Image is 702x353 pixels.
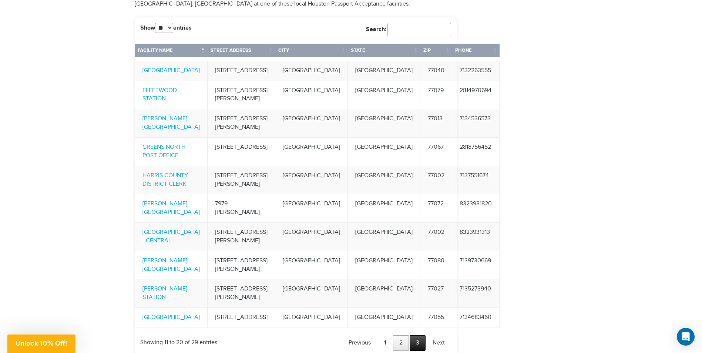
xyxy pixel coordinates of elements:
td: 77080 [420,251,452,279]
td: [GEOGRAPHIC_DATA] [275,166,348,194]
td: 7139730669 [452,251,500,279]
td: [GEOGRAPHIC_DATA] [275,109,348,137]
a: GREENS NORTH POST OFFICE [142,144,185,159]
td: [STREET_ADDRESS] [208,307,275,328]
td: 77040 [420,61,452,81]
th: Phone: activate to sort column ascending [452,44,500,61]
div: Unlock 10% Off! [7,334,75,353]
td: [GEOGRAPHIC_DATA] [275,81,348,109]
td: 77027 [420,279,452,307]
td: 8323931820 [452,194,500,222]
td: [GEOGRAPHIC_DATA] [275,307,348,328]
td: [GEOGRAPHIC_DATA] [275,251,348,279]
td: [STREET_ADDRESS][PERSON_NAME] [208,279,275,307]
a: HARRIS COUNTY DISTRICT CLERK [142,172,188,188]
td: 77079 [420,81,452,109]
td: [GEOGRAPHIC_DATA] [348,222,420,251]
a: [GEOGRAPHIC_DATA] [142,314,200,321]
td: [GEOGRAPHIC_DATA] [348,279,420,307]
td: 77002 [420,222,452,251]
td: [GEOGRAPHIC_DATA] [275,137,348,166]
a: [PERSON_NAME] STATION [142,285,187,301]
td: [GEOGRAPHIC_DATA] [275,279,348,307]
a: Next [426,335,451,351]
a: FLEETWOOD STATION [142,87,177,102]
td: 7137551674 [452,166,500,194]
td: [STREET_ADDRESS][PERSON_NAME] [208,109,275,137]
label: Search: [366,23,451,36]
a: [GEOGRAPHIC_DATA] [142,67,200,74]
td: [GEOGRAPHIC_DATA] [275,194,348,222]
th: Street Address: activate to sort column ascending [208,44,275,61]
td: [GEOGRAPHIC_DATA] [275,61,348,81]
td: [GEOGRAPHIC_DATA] [348,137,420,166]
td: [STREET_ADDRESS] [208,61,275,81]
a: 3 [410,335,426,351]
select: Showentries [155,23,173,33]
div: Showing 11 to 20 of 29 entries [140,334,217,347]
td: 2814970694 [452,81,500,109]
td: [STREET_ADDRESS][PERSON_NAME] [208,166,275,194]
span: Unlock 10% Off! [16,339,67,347]
div: Open Intercom Messenger [677,328,695,346]
td: [STREET_ADDRESS][PERSON_NAME] [208,251,275,279]
td: 77013 [420,109,452,137]
td: 7134536573 [452,109,500,137]
a: [GEOGRAPHIC_DATA] - CENTRAL [142,229,200,244]
td: [GEOGRAPHIC_DATA] [348,166,420,194]
th: City: activate to sort column ascending [275,44,348,61]
td: 8323931313 [452,222,500,251]
th: Facility Name: activate to sort column descending [135,44,208,61]
td: [GEOGRAPHIC_DATA] [348,61,420,81]
td: 7979 [PERSON_NAME] [208,194,275,222]
label: Show entries [140,23,192,33]
td: [STREET_ADDRESS][PERSON_NAME] [208,222,275,251]
a: Previous [342,335,377,351]
a: 1 [378,335,392,351]
td: [STREET_ADDRESS][PERSON_NAME] [208,81,275,109]
a: [PERSON_NAME][GEOGRAPHIC_DATA] [142,200,200,216]
td: 7135273940 [452,279,500,307]
td: [GEOGRAPHIC_DATA] [275,222,348,251]
td: 77002 [420,166,452,194]
td: 7132263555 [452,61,500,81]
td: [GEOGRAPHIC_DATA] [348,251,420,279]
td: 77072 [420,194,452,222]
td: 7134683460 [452,307,500,328]
td: [GEOGRAPHIC_DATA] [348,81,420,109]
td: [STREET_ADDRESS] [208,137,275,166]
td: [GEOGRAPHIC_DATA] [348,194,420,222]
input: Search: [387,23,451,36]
th: State: activate to sort column ascending [348,44,420,61]
td: 77067 [420,137,452,166]
a: [PERSON_NAME][GEOGRAPHIC_DATA] [142,257,200,273]
a: 2 [393,335,409,351]
td: 2818756452 [452,137,500,166]
a: [PERSON_NAME][GEOGRAPHIC_DATA] [142,115,200,131]
td: 77055 [420,307,452,328]
th: Zip: activate to sort column ascending [420,44,452,61]
td: [GEOGRAPHIC_DATA] [348,307,420,328]
td: [GEOGRAPHIC_DATA] [348,109,420,137]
